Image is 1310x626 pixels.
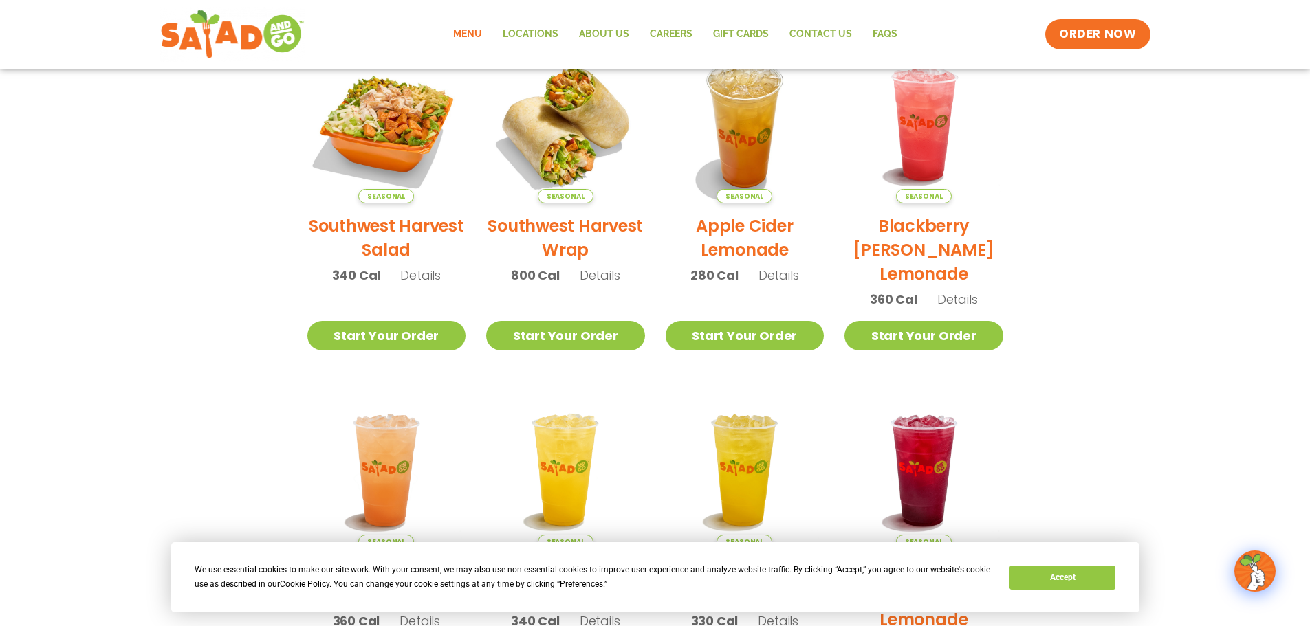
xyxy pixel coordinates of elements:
[896,189,952,203] span: Seasonal
[1045,19,1150,49] a: ORDER NOW
[937,291,978,308] span: Details
[717,535,772,549] span: Seasonal
[307,45,466,203] img: Product photo for Southwest Harvest Salad
[171,542,1139,612] div: Cookie Consent Prompt
[844,214,1003,286] h2: Blackberry [PERSON_NAME] Lemonade
[486,321,645,350] a: Start Your Order
[538,535,593,549] span: Seasonal
[666,321,825,350] a: Start Your Order
[1059,26,1136,43] span: ORDER NOW
[307,391,466,550] img: Product photo for Summer Stone Fruit Lemonade
[779,19,862,50] a: Contact Us
[1236,552,1274,590] img: wpChatIcon
[492,19,569,50] a: Locations
[569,19,640,50] a: About Us
[486,45,645,203] img: Product photo for Southwest Harvest Wrap
[640,19,703,50] a: Careers
[862,19,908,50] a: FAQs
[160,7,305,62] img: new-SAG-logo-768×292
[307,321,466,350] a: Start Your Order
[870,290,917,309] span: 360 Cal
[307,214,466,262] h2: Southwest Harvest Salad
[844,391,1003,550] img: Product photo for Black Cherry Orchard Lemonade
[538,189,593,203] span: Seasonal
[486,214,645,262] h2: Southwest Harvest Wrap
[195,563,993,592] div: We use essential cookies to make our site work. With your consent, we may also use non-essential ...
[443,19,492,50] a: Menu
[358,535,414,549] span: Seasonal
[844,321,1003,350] a: Start Your Order
[666,45,825,203] img: Product photo for Apple Cider Lemonade
[358,189,414,203] span: Seasonal
[666,214,825,262] h2: Apple Cider Lemonade
[1009,566,1115,590] button: Accept
[717,189,772,203] span: Seasonal
[703,19,779,50] a: GIFT CARDS
[511,266,560,284] span: 800 Cal
[896,535,952,549] span: Seasonal
[666,391,825,550] img: Product photo for Mango Grove Lemonade
[758,267,799,284] span: Details
[580,267,620,284] span: Details
[332,266,381,284] span: 340 Cal
[560,579,603,589] span: Preferences
[280,579,329,589] span: Cookie Policy
[844,45,1003,203] img: Product photo for Blackberry Bramble Lemonade
[400,267,441,284] span: Details
[690,266,739,284] span: 280 Cal
[486,391,645,550] img: Product photo for Sunkissed Yuzu Lemonade
[443,19,908,50] nav: Menu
